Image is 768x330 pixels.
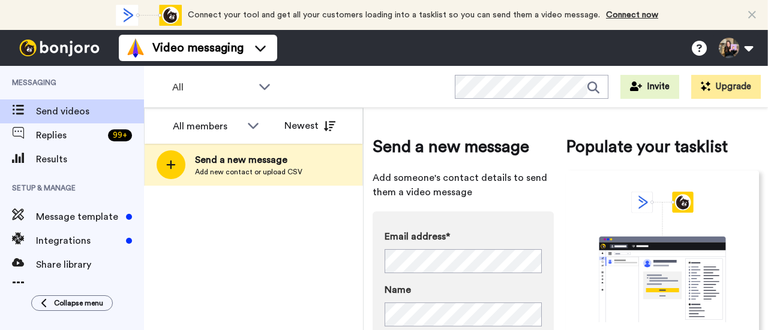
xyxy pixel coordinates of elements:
span: Connect your tool and get all your customers loading into a tasklist so you can send them a video... [188,11,600,19]
img: vm-color.svg [126,38,145,57]
span: Send videos [36,104,144,119]
span: Workspaces [36,281,144,296]
span: Message template [36,210,121,224]
span: Integrations [36,234,121,248]
button: Invite [620,75,679,99]
div: All members [173,119,241,134]
span: Send a new message [373,135,554,159]
div: animation [572,192,752,322]
a: Connect now [606,11,658,19]
span: Replies [36,128,103,143]
img: bj-logo-header-white.svg [14,40,104,56]
span: Results [36,152,144,166]
span: Name [385,283,411,297]
button: Collapse menu [31,295,113,311]
button: Upgrade [691,75,761,99]
span: Video messaging [152,40,244,56]
div: animation [116,5,182,26]
span: All [172,80,253,95]
span: Collapse menu [54,298,103,308]
button: Newest [275,114,344,138]
span: Share library [36,258,144,272]
label: Email address* [385,229,542,244]
span: Populate your tasklist [566,135,759,159]
span: Send a new message [195,153,302,167]
div: 99 + [108,129,132,141]
span: Add someone's contact details to send them a video message [373,171,554,199]
span: Add new contact or upload CSV [195,167,302,177]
